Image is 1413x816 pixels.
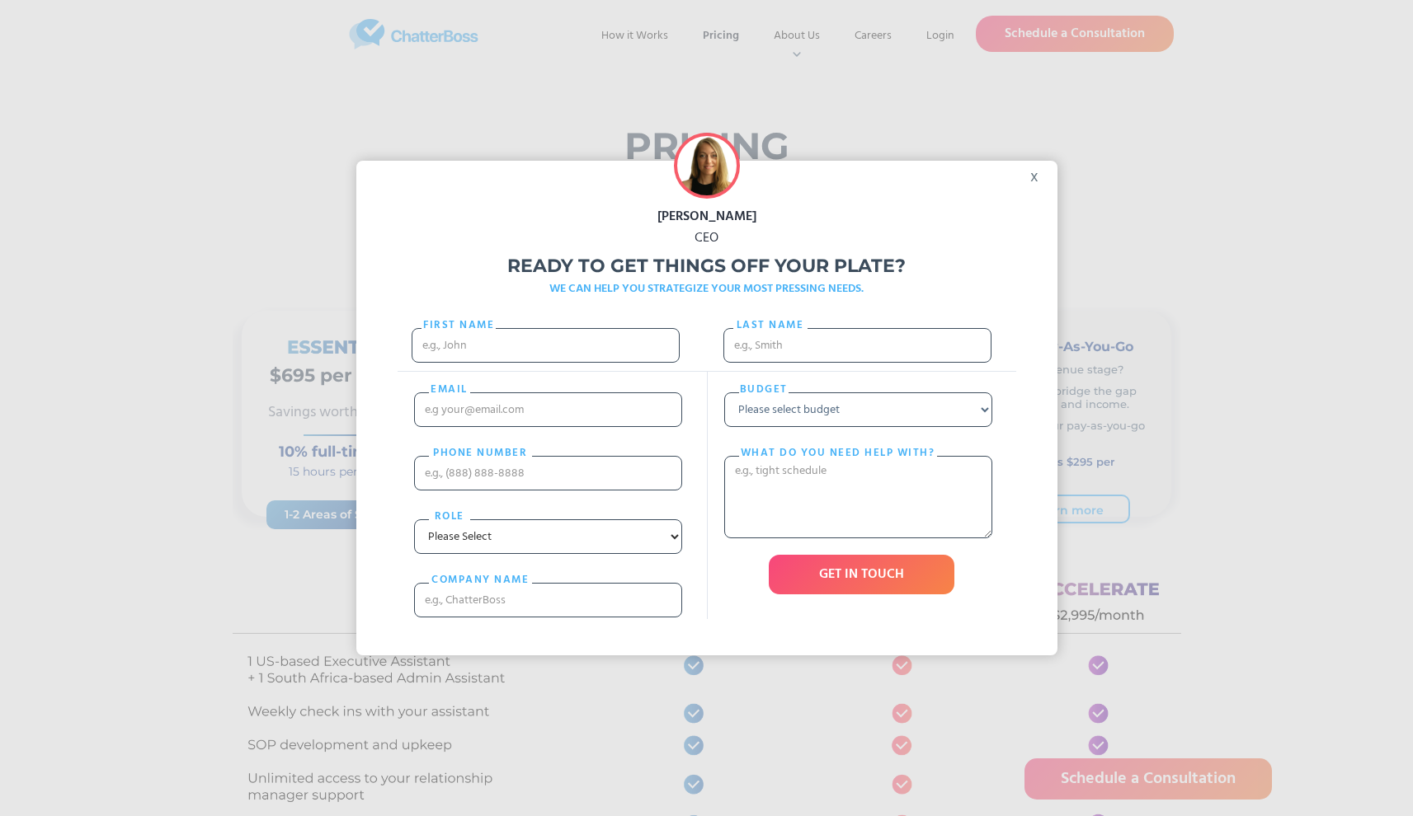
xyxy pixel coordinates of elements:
label: email [429,382,470,398]
label: What do you need help with? [739,445,937,462]
div: CEO [356,227,1057,249]
label: PHONE nUMBER [429,445,532,462]
input: GET IN TOUCH [769,555,954,594]
strong: WE CAN HELP YOU STRATEGIZE YOUR MOST PRESSING NEEDS. [549,279,864,298]
label: Role [429,509,470,525]
input: e.g., ChatterBoss [414,583,682,617]
form: Freebie Popup Form 2021 [398,307,1016,634]
input: e.g., (888) 888-8888 [414,456,682,490]
label: Last name [733,317,808,334]
label: First Name [422,317,496,334]
strong: Ready to get things off your plate? [507,255,906,277]
input: e.g., John [412,328,680,363]
div: x [1020,161,1057,185]
input: e.g., Smith [723,328,991,363]
label: Budget [739,382,789,398]
input: e.g your@email.com [414,392,682,427]
div: [PERSON_NAME] [356,206,1057,227]
label: cOMPANY NAME [429,572,532,589]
